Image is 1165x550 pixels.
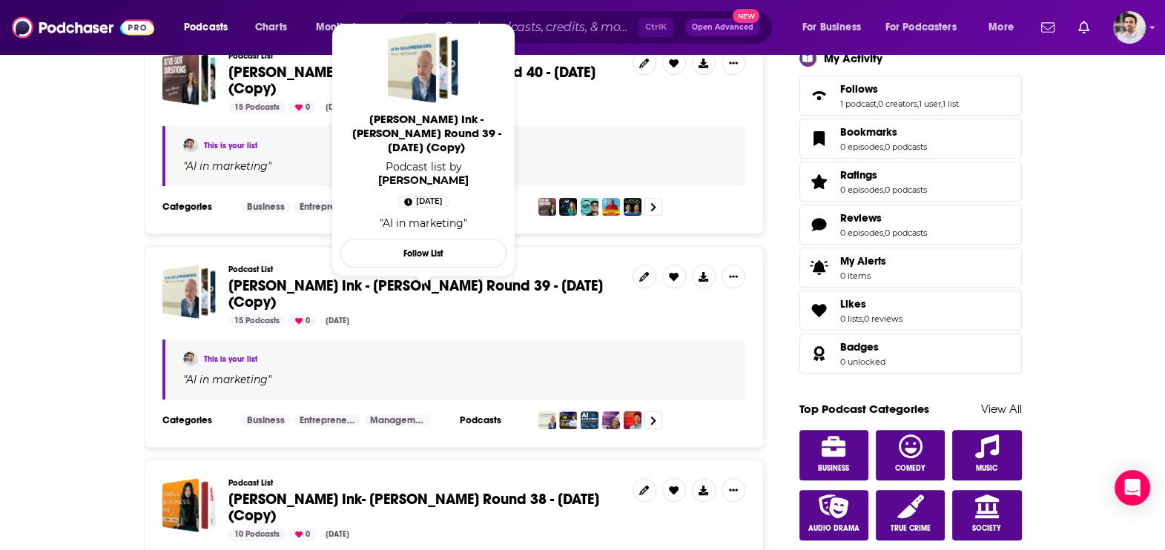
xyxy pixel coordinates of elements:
a: Comedy [876,430,945,480]
span: Follows [840,82,878,96]
h3: Categories [162,201,229,213]
span: For Podcasters [885,17,957,38]
span: AI in marketing [186,159,268,173]
a: Beutler Ink - William Beutler Round 39 - Aug 25, 2025 (Copy) [162,265,217,319]
img: User Profile [1113,11,1146,44]
span: My Alerts [840,254,886,268]
div: 0 [289,314,316,328]
span: [PERSON_NAME] Ink- [PERSON_NAME] Round 38 - [DATE] (Copy) [228,490,599,525]
a: Reviews [805,214,834,235]
div: [DATE] [320,528,355,541]
img: Sam Lloyd [183,138,198,153]
a: Likes [840,297,902,311]
button: Open AdvancedNew [685,19,760,36]
a: Management [364,414,431,426]
span: Ratings [799,162,1022,202]
div: 0 [289,528,316,541]
a: Ratings [840,168,927,182]
a: 0 episodes [840,142,883,152]
a: 1 user [919,99,941,109]
div: My Activity [824,51,882,65]
span: Society [972,524,1001,533]
img: The Agile Brand with Greg Kihlström®: Expert Mode Marketing Technology, AI, & CX [581,198,598,216]
span: Comedy [895,464,925,473]
span: More [989,17,1014,38]
a: 0 reviews [864,314,902,324]
span: Bookmarks [799,119,1022,159]
a: Show notifications dropdown [1072,15,1095,40]
a: Music [952,430,1022,480]
a: 0 podcasts [885,228,927,238]
button: Show profile menu [1113,11,1146,44]
a: This is your list [204,354,257,364]
div: Search podcasts, credits, & more... [412,10,787,44]
a: Entrepreneur [294,414,360,426]
span: Follows [799,76,1022,116]
a: Show notifications dropdown [1035,15,1060,40]
a: [PERSON_NAME] Ink - [PERSON_NAME] Round 39 - [DATE] (Copy) [228,278,621,311]
div: 10 Podcasts [228,528,286,541]
a: Bookmarks [840,125,927,139]
span: Ctrl K [638,18,673,37]
a: Beutler Ink- William Beutler Round 38 - Aug 18, 2025 (Copy) [162,478,217,532]
a: Follows [805,85,834,106]
a: 0 episodes [840,185,883,195]
a: Sam Lloyd [378,173,469,187]
span: Badges [840,340,879,354]
a: Sam Lloyd [183,351,198,366]
span: Likes [799,291,1022,331]
h3: Podcast List [228,51,621,61]
span: , [862,314,864,324]
span: Monitoring [316,17,369,38]
span: Bookmarks [840,125,897,139]
span: Beutler Ink - William Beutler Round 39 - Aug 25, 2025 (Copy) [388,32,459,103]
div: 15 Podcasts [228,101,286,114]
a: 1 podcast [840,99,877,109]
span: Reviews [840,211,882,225]
div: 15 Podcasts [228,314,286,328]
span: [DATE] [416,194,443,209]
h3: Podcast List [228,478,621,488]
a: This is your list [204,141,257,150]
a: Audio Drama [799,490,869,540]
span: "AI in marketing" [380,216,467,230]
a: Badges [805,343,834,364]
span: Open Advanced [692,24,753,31]
a: My Alerts [799,248,1022,288]
button: Show More Button [722,51,745,75]
span: Reviews [799,205,1022,245]
img: Fastlane Founders and Legacy with Jason Barnard: Personal Branding, AI Strategies, and SEO Insigh... [602,198,620,216]
span: , [883,228,885,238]
a: 1 month ago [397,196,449,208]
a: Bookmarks [805,128,834,149]
span: Podcasts [184,17,228,38]
a: Business [241,201,291,213]
h3: Categories [162,414,229,426]
input: Search podcasts, credits, & more... [438,16,638,39]
a: Reviews [840,211,927,225]
button: Follow List [340,239,506,268]
span: Business [818,464,849,473]
span: AI in marketing [186,373,268,386]
span: 0 items [840,271,886,281]
span: Ratings [840,168,877,182]
img: The Artificial Intelligence Show [624,198,641,216]
a: 0 lists [840,314,862,324]
a: Charts [245,16,296,39]
a: Society [952,490,1022,540]
span: Music [976,464,997,473]
img: SuperMarketers.ai: Your Roadmap to AI-Driven Marketing [624,411,641,429]
a: Ratings [805,171,834,192]
span: [PERSON_NAME] Ink- [PERSON_NAME] round 40 - [DATE] (Copy) [228,63,595,98]
a: [PERSON_NAME] Ink- [PERSON_NAME] Round 38 - [DATE] (Copy) [228,491,621,524]
span: [PERSON_NAME] Ink - [PERSON_NAME] Round 39 - [DATE] (Copy) [228,276,603,311]
a: [PERSON_NAME] Ink - [PERSON_NAME] Round 39 - [DATE] (Copy) [343,112,509,160]
img: Podchaser - Follow, Share and Rate Podcasts [12,13,154,42]
span: , [941,99,943,109]
span: " " [183,159,271,173]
